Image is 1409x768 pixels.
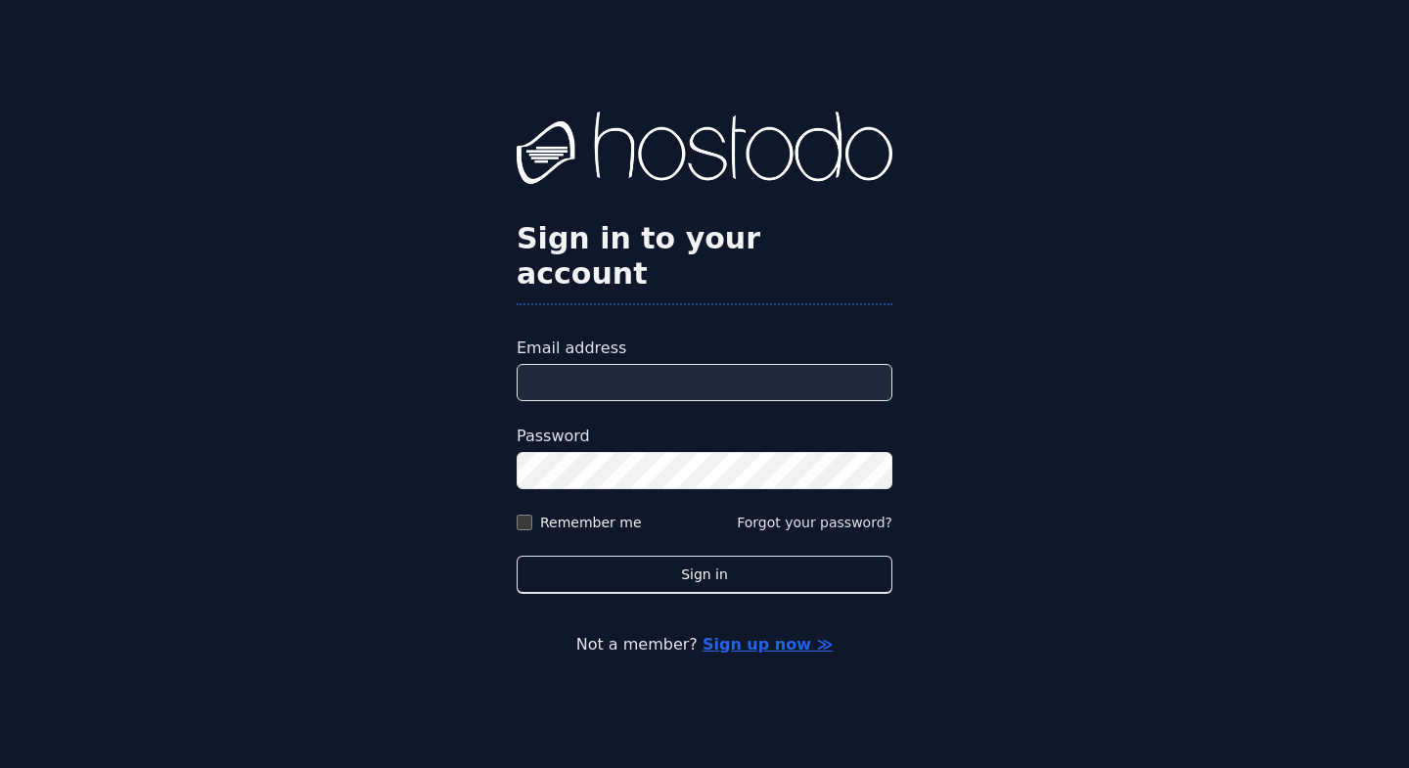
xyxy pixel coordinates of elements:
img: Hostodo [517,112,892,190]
label: Password [517,425,892,448]
p: Not a member? [94,633,1315,656]
button: Forgot your password? [737,513,892,532]
label: Remember me [540,513,642,532]
a: Sign up now ≫ [703,635,833,654]
button: Sign in [517,556,892,594]
h2: Sign in to your account [517,221,892,292]
label: Email address [517,337,892,360]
